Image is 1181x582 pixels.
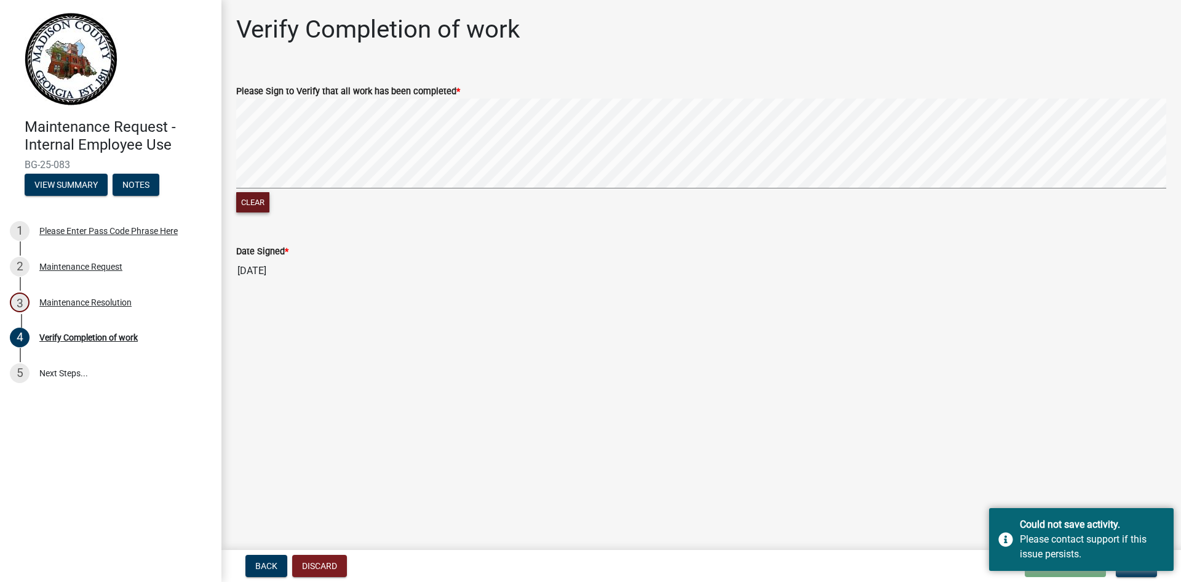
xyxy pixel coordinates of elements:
div: 3 [10,293,30,312]
img: Madison County, Georgia [25,13,117,105]
div: Maintenance Request [39,262,122,271]
div: 5 [10,363,30,383]
h4: Maintenance Request - Internal Employee Use [25,118,212,154]
button: Clear [236,192,269,212]
span: BG-25-083 [25,159,197,171]
label: Please Sign to Verify that all work has been completed [236,87,460,96]
button: Discard [292,555,347,577]
div: Please contact support if this issue persists. [1020,532,1164,562]
wm-modal-confirm: Summary [25,180,108,190]
button: Back [245,555,287,577]
div: 2 [10,257,30,277]
div: 1 [10,221,30,241]
div: Verify Completion of work [39,333,138,342]
div: Could not save activity. [1020,517,1164,532]
h1: Verify Completion of work [236,15,520,44]
button: View Summary [25,174,108,196]
label: Date Signed [236,248,288,256]
div: Maintenance Resolution [39,298,132,307]
span: Back [255,561,277,571]
div: 4 [10,328,30,347]
button: Notes [113,174,159,196]
wm-modal-confirm: Notes [113,180,159,190]
div: Please Enter Pass Code Phrase Here [39,227,178,235]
